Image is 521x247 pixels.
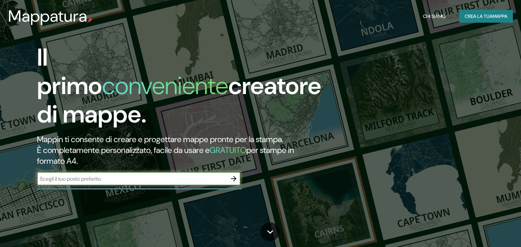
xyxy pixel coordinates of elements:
font: mappa [493,13,507,19]
button: Chi siamo [420,10,448,23]
font: per stampe in formato A4. [37,145,294,166]
font: Mappin ti consente di creare e progettare mappe pronte per la stampa. [37,134,283,144]
font: conveniente [102,70,228,102]
input: Scegli il tuo posto preferito [37,175,227,183]
font: Crea la tua [465,13,493,19]
font: Il primo [37,42,102,102]
font: creatore di mappe. [37,70,321,130]
font: Mappatura [8,5,87,27]
button: Crea la tuamappa [459,10,513,23]
font: GRATUITO [210,145,246,155]
font: Chi siamo [423,13,446,19]
font: È completamente personalizzato, facile da usare e [37,145,210,155]
img: mappatura-pin [87,18,93,23]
